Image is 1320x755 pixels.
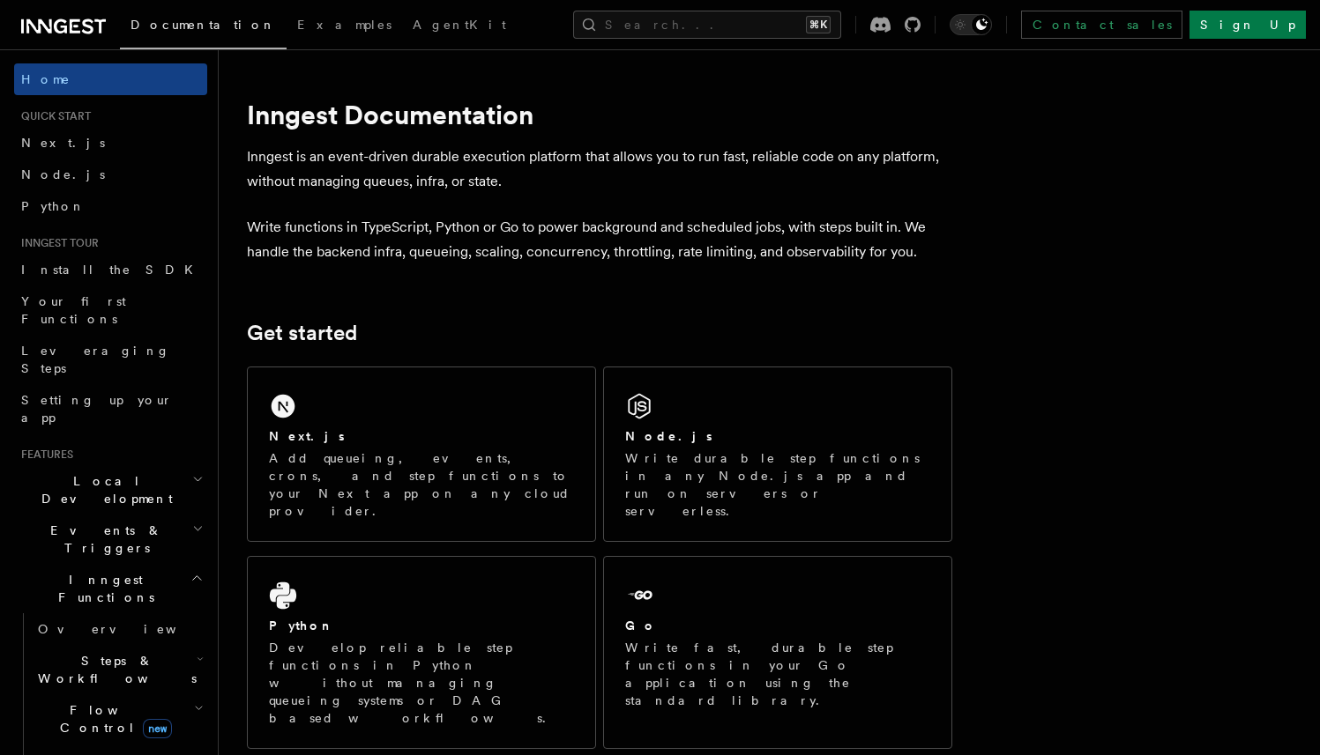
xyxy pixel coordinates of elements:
[269,639,574,727] p: Develop reliable step functions in Python without managing queueing systems or DAG based workflows.
[31,645,207,694] button: Steps & Workflows
[31,694,207,744] button: Flow Controlnew
[14,190,207,222] a: Python
[14,109,91,123] span: Quick start
[14,448,73,462] span: Features
[143,719,172,738] span: new
[21,263,204,277] span: Install the SDK
[21,199,86,213] span: Python
[21,344,170,375] span: Leveraging Steps
[625,639,930,709] p: Write fast, durable step functions in your Go application using the standard library.
[806,16,831,33] kbd: ⌘K
[14,236,99,250] span: Inngest tour
[625,427,712,445] h2: Node.js
[625,617,657,634] h2: Go
[14,335,207,384] a: Leveraging Steps
[269,427,345,445] h2: Next.js
[1189,11,1306,39] a: Sign Up
[603,556,952,749] a: GoWrite fast, durable step functions in your Go application using the standard library.
[1021,11,1182,39] a: Contact sales
[247,215,952,264] p: Write functions in TypeScript, Python or Go to power background and scheduled jobs, with steps bu...
[413,18,506,32] span: AgentKit
[14,63,207,95] a: Home
[14,159,207,190] a: Node.js
[402,5,517,48] a: AgentKit
[21,393,173,425] span: Setting up your app
[31,652,197,687] span: Steps & Workflows
[21,136,105,150] span: Next.js
[950,14,992,35] button: Toggle dark mode
[14,384,207,433] a: Setting up your app
[603,366,952,542] a: Node.jsWrite durable step functions in any Node.js app and run on servers or serverless.
[247,366,596,542] a: Next.jsAdd queueing, events, crons, and step functions to your Next app on any cloud provider.
[14,472,192,507] span: Local Development
[247,99,952,130] h1: Inngest Documentation
[21,167,105,181] span: Node.js
[31,701,194,736] span: Flow Control
[38,622,220,636] span: Overview
[131,18,276,32] span: Documentation
[14,571,190,606] span: Inngest Functions
[14,465,207,514] button: Local Development
[21,294,126,326] span: Your first Functions
[14,285,207,335] a: Your first Functions
[31,613,207,645] a: Overview
[14,522,192,557] span: Events & Triggers
[120,5,287,49] a: Documentation
[247,144,952,194] p: Inngest is an event-driven durable execution platform that allows you to run fast, reliable code ...
[247,556,596,749] a: PythonDevelop reliable step functions in Python without managing queueing systems or DAG based wo...
[21,70,71,88] span: Home
[247,321,357,345] a: Get started
[269,449,574,520] p: Add queueing, events, crons, and step functions to your Next app on any cloud provider.
[269,617,334,634] h2: Python
[14,564,207,613] button: Inngest Functions
[14,127,207,159] a: Next.js
[297,18,392,32] span: Examples
[287,5,402,48] a: Examples
[573,11,841,39] button: Search...⌘K
[14,514,207,564] button: Events & Triggers
[625,449,930,520] p: Write durable step functions in any Node.js app and run on servers or serverless.
[14,254,207,285] a: Install the SDK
